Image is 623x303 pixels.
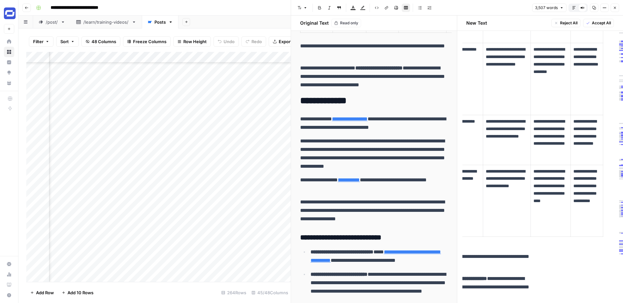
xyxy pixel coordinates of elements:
[296,20,329,26] h2: Original Text
[214,36,239,47] button: Undo
[532,4,567,12] button: 3,507 words
[340,20,358,26] span: Read only
[29,36,54,47] button: Filter
[466,20,487,26] h2: New Text
[4,7,16,19] img: Synthesia Logo
[4,269,14,280] a: Usage
[81,36,120,47] button: 48 Columns
[4,280,14,290] a: Learning Hub
[4,290,14,300] button: Help + Support
[58,287,97,298] button: Add 10 Rows
[219,287,249,298] div: 264 Rows
[4,78,14,88] a: Your Data
[279,38,302,45] span: Export CSV
[251,38,262,45] span: Redo
[4,47,14,57] a: Browse
[26,287,58,298] button: Add Row
[4,57,14,67] a: Insights
[4,259,14,269] a: Settings
[133,38,166,45] span: Freeze Columns
[249,287,291,298] div: 45/48 Columns
[4,5,14,21] button: Workspace: Synthesia
[60,38,69,45] span: Sort
[67,289,93,296] span: Add 10 Rows
[583,19,614,27] button: Accept All
[33,16,71,29] a: /post/
[224,38,235,45] span: Undo
[4,67,14,78] a: Opportunities
[71,16,142,29] a: /learn/training-videos/
[241,36,266,47] button: Redo
[4,36,14,47] a: Home
[173,36,211,47] button: Row Height
[36,289,54,296] span: Add Row
[535,5,558,11] span: 3,507 words
[123,36,171,47] button: Freeze Columns
[551,19,580,27] button: Reject All
[183,38,207,45] span: Row Height
[142,16,178,29] a: Posts
[560,20,578,26] span: Reject All
[92,38,116,45] span: 48 Columns
[46,19,58,25] div: /post/
[592,20,611,26] span: Accept All
[269,36,306,47] button: Export CSV
[83,19,129,25] div: /learn/training-videos/
[56,36,79,47] button: Sort
[154,19,166,25] div: Posts
[33,38,43,45] span: Filter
